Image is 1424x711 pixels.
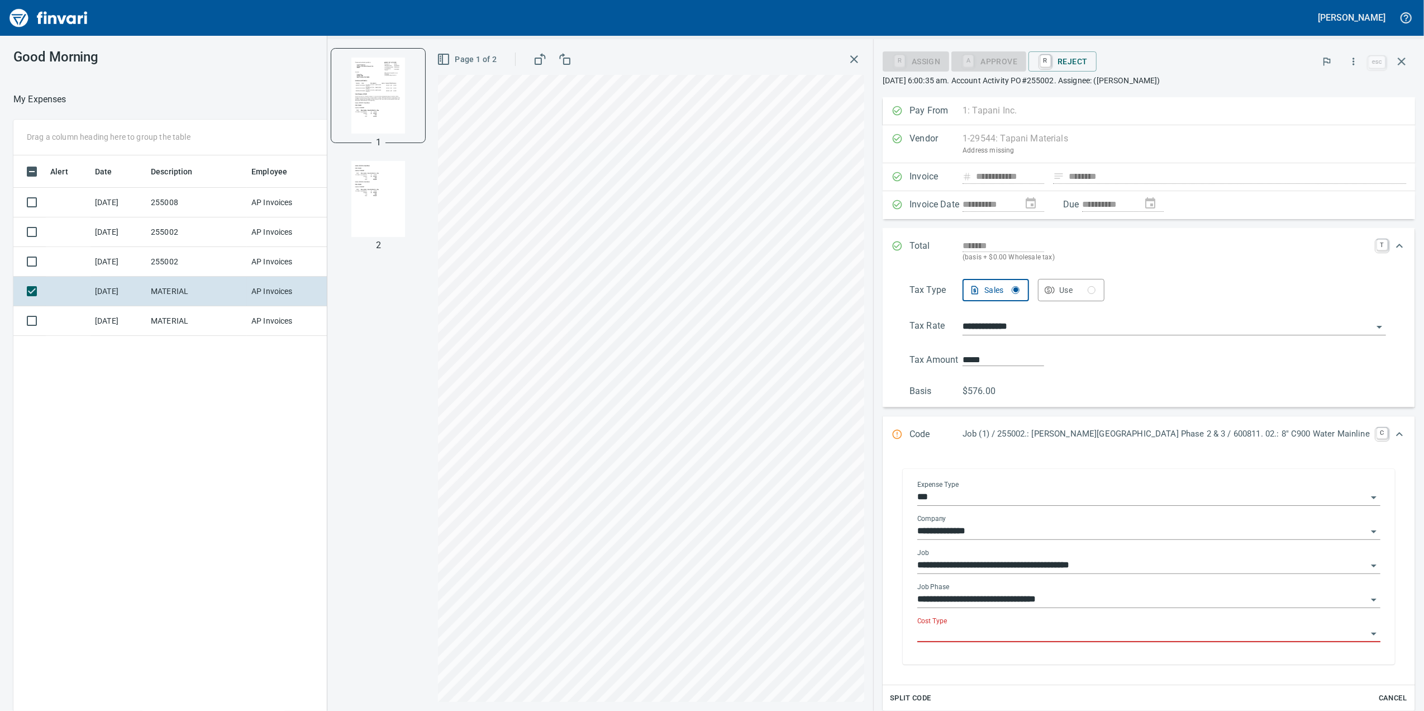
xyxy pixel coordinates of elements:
label: Cost Type [917,618,947,624]
td: 255002 [146,217,247,247]
img: Page 2 [340,161,416,237]
span: Date [95,165,112,178]
div: Expand [883,416,1415,453]
p: 2 [376,239,381,252]
p: Total [909,239,963,263]
span: Reject [1037,52,1087,71]
p: Code [909,428,963,442]
span: Page 1 of 2 [439,53,497,67]
label: Job [917,549,929,556]
td: AP Invoices [247,217,331,247]
button: Sales [963,279,1029,301]
button: Use [1038,279,1104,301]
p: Tax Amount [909,353,963,367]
td: MATERIAL [146,306,247,336]
td: [DATE] [91,306,146,336]
td: 255002 [146,247,247,277]
span: Split Code [890,692,931,705]
div: Use [1059,283,1096,297]
button: [PERSON_NAME] [1316,9,1388,26]
a: esc [1369,56,1385,68]
div: Expand [883,274,1415,407]
label: Company [917,515,946,522]
label: Expense Type [917,481,959,488]
div: Assign [883,56,949,65]
button: Open [1366,558,1382,573]
td: [DATE] [91,277,146,306]
p: Tax Rate [909,319,963,335]
td: [DATE] [91,188,146,217]
button: More [1341,49,1366,74]
button: Open [1366,592,1382,608]
td: AP Invoices [247,247,331,277]
a: R [1040,55,1051,67]
td: MATERIAL [146,277,247,306]
button: Page 1 of 2 [435,49,501,70]
span: Employee [251,165,302,178]
button: Open [1366,626,1382,642]
button: Flag [1315,49,1339,74]
p: $576.00 [963,385,1016,398]
p: My Expenses [13,93,66,106]
span: Date [95,165,127,178]
img: Finvari [7,4,91,31]
td: AP Invoices [247,277,331,306]
span: Description [151,165,207,178]
p: (basis + $0.00 Wholesale tax) [963,252,1370,263]
a: T [1377,239,1388,250]
td: 255008 [146,188,247,217]
span: Close invoice [1366,48,1415,75]
td: AP Invoices [247,188,331,217]
button: Open [1371,319,1387,335]
button: Open [1366,524,1382,539]
span: Description [151,165,193,178]
button: RReject [1028,51,1096,72]
td: [DATE] [91,247,146,277]
p: 1 [376,136,381,149]
button: Split Code [887,690,934,707]
p: Drag a column heading here to group the table [27,131,190,143]
p: Basis [909,385,963,398]
span: Alert [50,165,83,178]
button: Cancel [1375,690,1411,707]
div: Cost Type required [951,56,1026,65]
div: Sales [984,283,1020,297]
h3: Good Morning [13,49,368,65]
nav: breadcrumb [13,93,66,106]
td: [DATE] [91,217,146,247]
span: Cancel [1378,692,1408,705]
a: C [1377,428,1388,439]
p: Tax Type [909,283,963,301]
button: Open [1366,490,1382,505]
label: Job Phase [917,584,949,590]
span: Alert [50,165,68,178]
div: Expand [883,228,1415,274]
h5: [PERSON_NAME] [1318,12,1385,23]
p: Job (1) / 255002.: [PERSON_NAME][GEOGRAPHIC_DATA] Phase 2 & 3 / 600811. 02.: 8" C900 Water Mainline [963,428,1370,440]
td: AP Invoices [247,306,331,336]
span: Employee [251,165,287,178]
img: Page 1 [340,58,416,134]
p: [DATE] 6:00:35 am. Account Activity PO#255002. Assignee: ([PERSON_NAME]) [883,75,1415,86]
